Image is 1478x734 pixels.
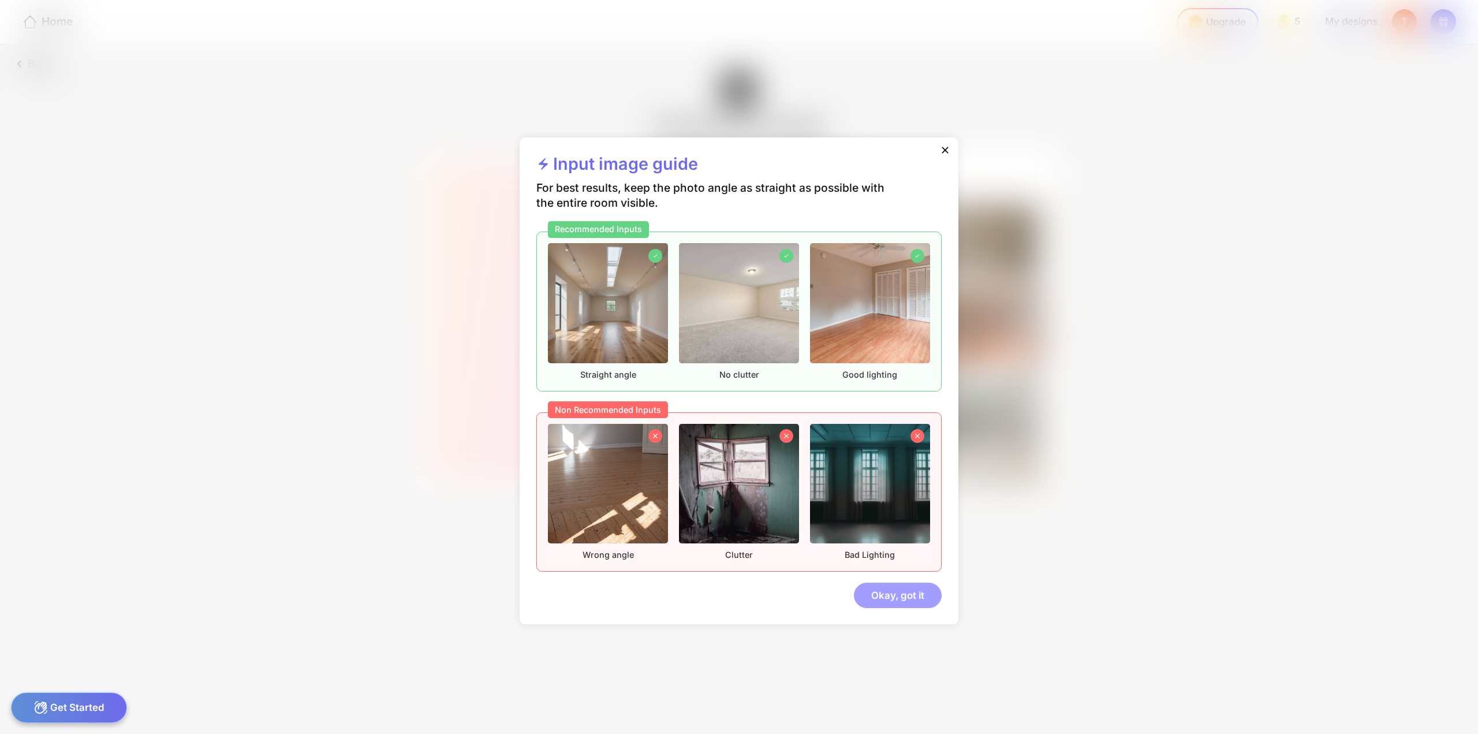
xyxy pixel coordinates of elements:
[810,424,930,544] img: nonrecommendedImageEmpty3.jpg
[536,154,698,180] div: Input image guide
[536,180,897,232] div: For best results, keep the photo angle as straight as possible with the entire room visible.
[548,243,668,379] div: Straight angle
[548,424,668,560] div: Wrong angle
[810,243,930,379] div: Good lighting
[679,243,799,379] div: No clutter
[810,243,930,363] img: emptyBedroomImage4.jpg
[854,583,942,608] div: Okay, got it
[548,243,668,363] img: emptyLivingRoomImage1.jpg
[11,692,127,723] div: Get Started
[548,401,668,418] div: Non Recommended Inputs
[548,221,649,238] div: Recommended Inputs
[548,424,668,544] img: nonrecommendedImageEmpty1.png
[810,424,930,560] div: Bad Lighting
[679,243,799,363] img: emptyBedroomImage7.jpg
[679,424,799,544] img: nonrecommendedImageEmpty2.png
[679,424,799,560] div: Clutter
